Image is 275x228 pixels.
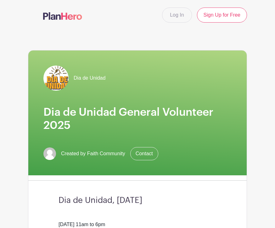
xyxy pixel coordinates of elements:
h1: Dia de Unidad General Volunteer 2025 [43,106,232,132]
img: logo-507f7623f17ff9eddc593b1ce0a138ce2505c220e1c5a4e2b4648c50719b7d32.svg [43,12,82,20]
img: Dia-de-Unidad.png [43,66,69,91]
span: Dia de Unidad [74,74,105,82]
a: Log In [162,8,192,23]
img: default-ce2991bfa6775e67f084385cd625a349d9dcbb7a52a09fb2fda1e96e2d18dcdb.png [43,147,56,160]
h3: Dia de Unidad, [DATE] [59,196,216,205]
a: Contact [130,147,158,160]
a: Sign Up for Free [197,8,247,23]
span: Created by Faith Community [61,150,125,157]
